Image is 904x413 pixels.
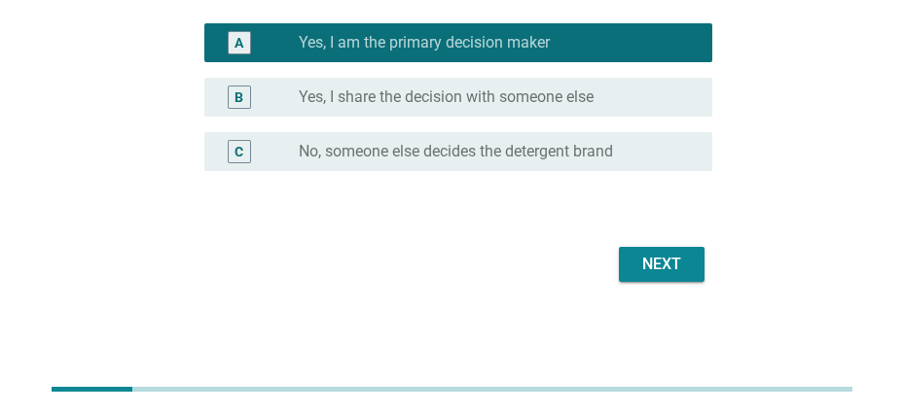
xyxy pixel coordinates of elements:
div: C [235,141,243,161]
div: A [235,32,243,52]
button: Next [619,247,705,282]
label: No, someone else decides the detergent brand [299,142,613,161]
label: Yes, I share the decision with someone else [299,87,594,107]
div: Next [634,253,689,276]
div: B [235,86,243,107]
label: Yes, I am the primary decision maker [299,33,550,52]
